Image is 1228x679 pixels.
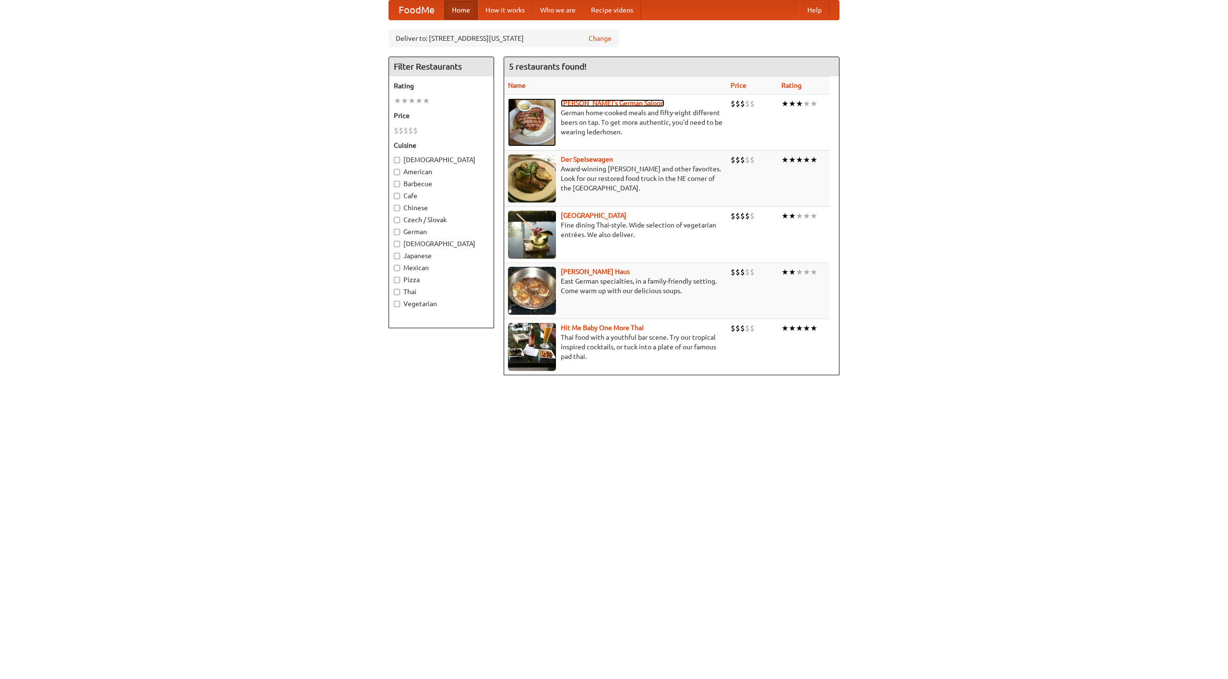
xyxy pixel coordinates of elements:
h4: Filter Restaurants [389,57,494,76]
a: Name [508,82,526,89]
li: ★ [796,155,803,165]
a: FoodMe [389,0,444,20]
div: Deliver to: [STREET_ADDRESS][US_STATE] [389,30,619,47]
b: Der Speisewagen [561,155,613,163]
input: Vegetarian [394,301,400,307]
li: ★ [781,323,789,334]
li: $ [731,267,735,277]
ng-pluralize: 5 restaurants found! [509,62,587,71]
img: esthers.jpg [508,98,556,146]
input: Japanese [394,253,400,259]
li: ★ [810,155,817,165]
li: ★ [408,95,415,106]
label: [DEMOGRAPHIC_DATA] [394,155,489,165]
li: $ [740,155,745,165]
input: [DEMOGRAPHIC_DATA] [394,241,400,247]
li: ★ [803,323,810,334]
input: Thai [394,289,400,295]
li: $ [745,267,750,277]
li: ★ [789,98,796,109]
li: $ [740,211,745,221]
li: $ [750,323,755,334]
input: Mexican [394,265,400,271]
a: [PERSON_NAME]'s German Saloon [561,99,664,107]
li: $ [735,323,740,334]
a: Hit Me Baby One More Thai [561,324,644,332]
li: $ [403,125,408,136]
li: $ [740,323,745,334]
p: German home-cooked meals and fifty-eight different beers on tap. To get more authentic, you'd nee... [508,108,723,137]
img: kohlhaus.jpg [508,267,556,315]
label: [DEMOGRAPHIC_DATA] [394,239,489,249]
li: $ [731,155,735,165]
input: Cafe [394,193,400,199]
a: Rating [781,82,802,89]
a: Help [800,0,829,20]
a: How it works [478,0,532,20]
li: $ [750,211,755,221]
label: Barbecue [394,179,489,189]
li: $ [745,211,750,221]
li: $ [413,125,418,136]
li: ★ [803,98,810,109]
img: babythai.jpg [508,323,556,371]
li: ★ [789,211,796,221]
img: speisewagen.jpg [508,155,556,203]
li: ★ [394,95,401,106]
li: $ [745,323,750,334]
li: ★ [810,267,817,277]
li: $ [750,155,755,165]
p: East German specialties, in a family-friendly setting. Come warm up with our delicious soups. [508,276,723,296]
li: ★ [781,98,789,109]
a: [GEOGRAPHIC_DATA] [561,212,626,219]
li: $ [740,267,745,277]
li: ★ [401,95,408,106]
label: Thai [394,287,489,297]
label: American [394,167,489,177]
a: Price [731,82,746,89]
li: ★ [423,95,430,106]
li: ★ [781,267,789,277]
li: ★ [796,267,803,277]
p: Award-winning [PERSON_NAME] and other favorites. Look for our restored food truck in the NE corne... [508,164,723,193]
label: Vegetarian [394,299,489,309]
label: Chinese [394,203,489,213]
h5: Rating [394,81,489,91]
li: $ [731,98,735,109]
h5: Cuisine [394,141,489,150]
li: ★ [789,155,796,165]
li: $ [399,125,403,136]
input: Chinese [394,205,400,211]
li: ★ [810,323,817,334]
li: $ [731,211,735,221]
li: ★ [796,323,803,334]
li: $ [735,211,740,221]
li: ★ [803,155,810,165]
label: Mexican [394,263,489,273]
li: ★ [803,267,810,277]
li: $ [394,125,399,136]
li: $ [735,98,740,109]
p: Thai food with a youthful bar scene. Try our tropical inspired cocktails, or tuck into a plate of... [508,333,723,361]
li: ★ [789,267,796,277]
a: Home [444,0,478,20]
li: $ [745,155,750,165]
li: ★ [415,95,423,106]
a: [PERSON_NAME] Haus [561,268,630,275]
label: Japanese [394,251,489,261]
li: $ [750,98,755,109]
li: $ [740,98,745,109]
li: ★ [803,211,810,221]
input: [DEMOGRAPHIC_DATA] [394,157,400,163]
li: ★ [781,211,789,221]
label: Pizza [394,275,489,285]
li: ★ [781,155,789,165]
input: Barbecue [394,181,400,187]
input: American [394,169,400,175]
li: $ [408,125,413,136]
li: $ [735,155,740,165]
